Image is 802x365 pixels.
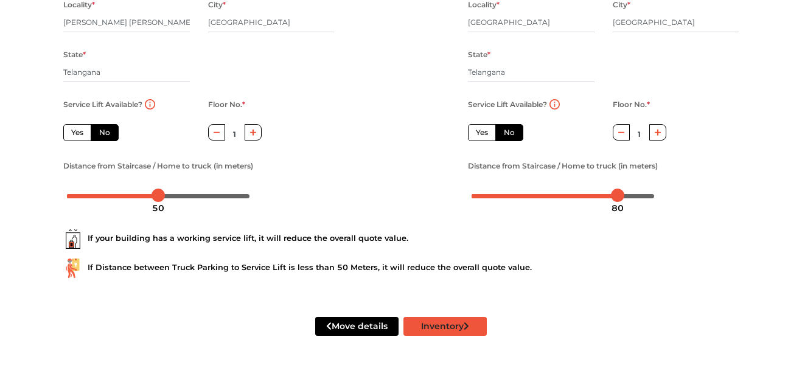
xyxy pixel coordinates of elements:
[63,229,739,249] div: If your building has a working service lift, it will reduce the overall quote value.
[315,317,399,336] button: Move details
[63,259,739,278] div: If Distance between Truck Parking to Service Lift is less than 50 Meters, it will reduce the over...
[208,97,245,113] label: Floor No.
[63,158,253,174] label: Distance from Staircase / Home to truck (in meters)
[63,259,83,278] img: ...
[495,124,523,141] label: No
[607,198,629,218] div: 80
[91,124,119,141] label: No
[63,97,142,113] label: Service Lift Available?
[63,47,86,63] label: State
[63,124,91,141] label: Yes
[468,47,490,63] label: State
[468,124,496,141] label: Yes
[468,158,658,174] label: Distance from Staircase / Home to truck (in meters)
[468,97,547,113] label: Service Lift Available?
[63,229,83,249] img: ...
[147,198,169,218] div: 50
[403,317,487,336] button: Inventory
[613,97,650,113] label: Floor No.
